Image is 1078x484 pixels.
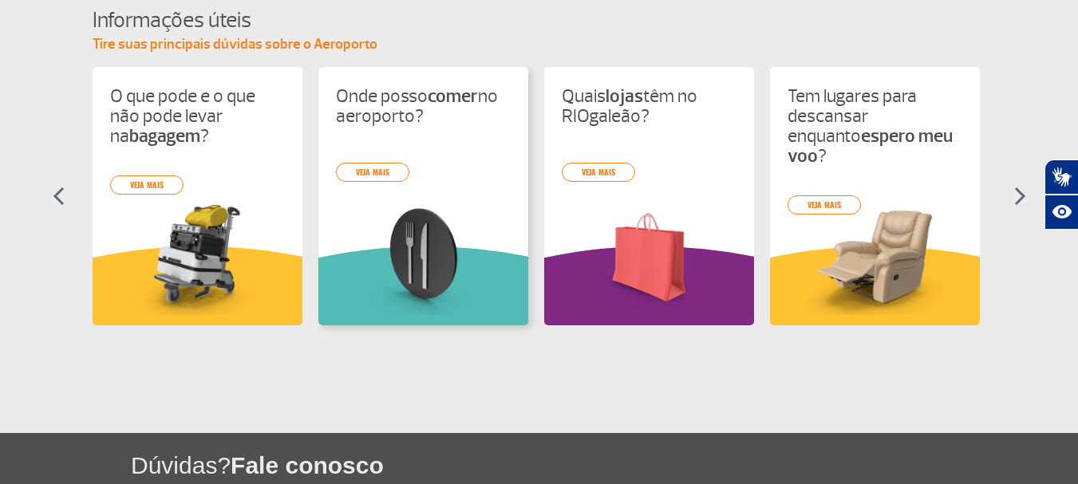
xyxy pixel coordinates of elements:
[770,246,980,325] img: amareloInformacoesUteis.svg
[1044,159,1078,195] button: Abrir tradutor de língua de sinais.
[93,35,986,54] p: Tire suas principais dúvidas sobre o Aeroporto
[1044,195,1078,230] button: Abrir recursos assistivos.
[231,452,384,478] span: Fale conosco
[428,85,478,108] strong: comer
[336,201,511,315] img: card%20informa%C3%A7%C3%B5es%208.png
[1014,187,1026,206] img: seta-direita
[788,124,953,167] strong: espero meu voo
[318,246,528,325] img: verdeInformacoesUteis.svg
[606,85,643,108] strong: lojas
[788,195,861,214] a: veja mais
[1044,159,1078,230] div: Plugin de acessibilidade da Hand Talk.
[110,201,285,315] img: card%20informa%C3%A7%C3%B5es%201.png
[129,124,200,148] strong: bagagem
[93,246,302,325] img: amareloInformacoesUteis.svg
[562,86,736,126] p: Quais têm no RIOgaleão?
[788,201,962,315] img: card%20informa%C3%A7%C3%B5es%204.png
[788,86,962,166] p: Tem lugares para descansar enquanto ?
[131,449,1078,482] h1: Dúvidas?
[110,175,184,195] a: veja mais
[53,187,65,206] img: seta-esquerda
[93,6,986,35] h4: Informações úteis
[336,86,511,126] p: Onde posso no aeroporto?
[562,163,635,182] a: veja mais
[544,246,754,325] img: roxoInformacoesUteis.svg
[336,163,409,182] a: veja mais
[562,201,736,315] img: card%20informa%C3%A7%C3%B5es%206.png
[110,86,285,146] p: O que pode e o que não pode levar na ?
